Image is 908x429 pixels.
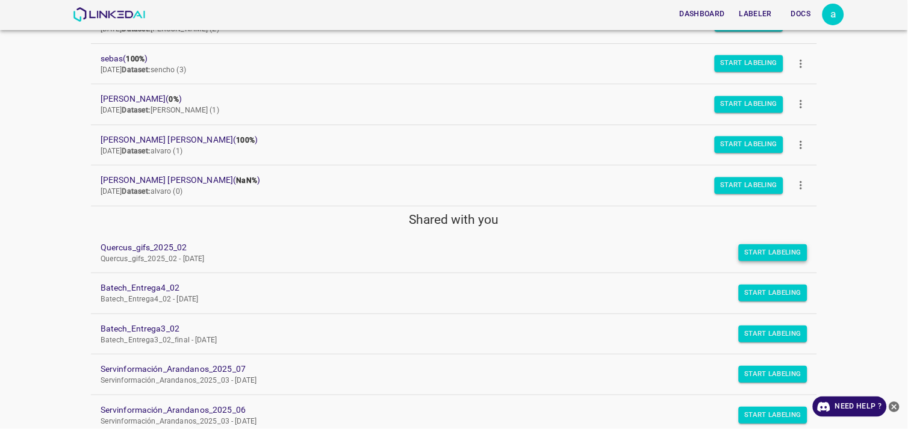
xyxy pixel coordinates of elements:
[788,172,815,199] button: more
[101,323,788,335] a: Batech_Entrega3_02
[675,4,730,24] button: Dashboard
[715,137,784,153] button: Start Labeling
[91,211,817,228] h5: Shared with you
[822,4,844,25] div: a
[73,7,146,22] img: LinkedAI
[122,147,151,155] b: Dataset:
[788,50,815,77] button: more
[739,366,808,383] button: Start Labeling
[169,95,179,103] b: 0%
[735,4,777,24] button: Labeler
[101,416,788,427] p: Servinformación_Arandanos_2025_03 - [DATE]
[673,2,732,26] a: Dashboard
[101,294,788,305] p: Batech_Entrega4_02 - [DATE]
[91,165,817,206] a: [PERSON_NAME] [PERSON_NAME](NaN%)[DATE]Dataset:alvaro (0)
[126,55,145,63] b: 100%
[101,335,788,346] p: Batech_Entrega3_02_final - [DATE]
[91,125,817,165] a: [PERSON_NAME] [PERSON_NAME](100%)[DATE]Dataset:alvaro (1)
[122,66,151,74] b: Dataset:
[732,2,779,26] a: Labeler
[779,2,822,26] a: Docs
[101,134,788,146] span: [PERSON_NAME] [PERSON_NAME] ( )
[101,282,788,294] a: Batech_Entrega4_02
[101,66,186,74] span: [DATE] sencho (3)
[101,254,788,265] p: Quercus_gifs_2025_02 - [DATE]
[122,187,151,196] b: Dataset:
[122,106,151,114] b: Dataset:
[101,93,788,105] span: [PERSON_NAME] ( )
[101,363,788,375] a: Servinformación_Arandanos_2025_07
[715,96,784,113] button: Start Labeling
[91,44,817,84] a: sebas(100%)[DATE]Dataset:sencho (3)
[739,407,808,424] button: Start Labeling
[236,136,255,144] b: 100%
[887,397,902,417] button: close-help
[715,55,784,72] button: Start Labeling
[739,326,808,342] button: Start Labeling
[101,375,788,386] p: Servinformación_Arandanos_2025_03 - [DATE]
[782,4,820,24] button: Docs
[101,52,788,65] span: sebas ( )
[715,177,784,194] button: Start Labeling
[101,404,788,416] a: Servinformación_Arandanos_2025_06
[101,106,219,114] span: [DATE] [PERSON_NAME] (1)
[101,241,788,254] a: Quercus_gifs_2025_02
[91,84,817,125] a: [PERSON_NAME](0%)[DATE]Dataset:[PERSON_NAME] (1)
[739,285,808,301] button: Start Labeling
[101,187,182,196] span: [DATE] alvaro (0)
[236,176,257,185] b: NaN%
[822,4,844,25] button: Open settings
[739,244,808,261] button: Start Labeling
[101,147,182,155] span: [DATE] alvaro (1)
[788,91,815,118] button: more
[788,131,815,158] button: more
[101,174,788,187] span: [PERSON_NAME] [PERSON_NAME] ( )
[813,397,887,417] a: Need Help ?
